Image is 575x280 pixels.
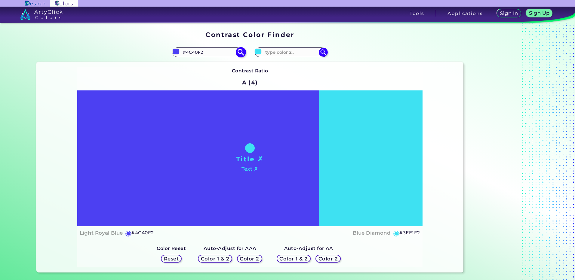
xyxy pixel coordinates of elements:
h5: Color 1 & 2 [281,257,306,261]
img: icon search [319,48,328,57]
h5: Color 1 & 2 [202,257,228,261]
strong: Auto-Adjust for AA [284,245,333,251]
h5: Reset [165,257,178,261]
strong: Auto-Adjust for AAA [204,245,257,251]
h2: A (4) [239,76,261,89]
h3: Applications [447,11,483,16]
input: type color 1.. [181,48,237,56]
h5: Sign In [501,11,517,16]
img: icon search [235,47,246,58]
h4: Blue Diamond [353,229,391,237]
h1: Title ✗ [236,154,264,163]
h1: Contrast Color Finder [205,30,294,39]
h5: #3EE1F2 [399,229,420,237]
h5: #4C40F2 [131,229,154,237]
h5: ◉ [125,230,132,237]
input: type color 2.. [263,48,319,56]
h4: Light Royal Blue [80,229,123,237]
h5: ◉ [393,230,400,237]
img: logo_artyclick_colors_white.svg [20,9,63,20]
h5: Sign Up [530,11,549,15]
a: Sign In [498,10,520,17]
h3: Tools [410,11,424,16]
strong: Color Reset [157,245,186,251]
strong: Contrast Ratio [232,68,268,74]
h5: Color 2 [241,257,258,261]
h4: Text ✗ [241,165,258,173]
img: ArtyClick Design logo [25,1,45,6]
a: Sign Up [527,10,551,17]
h5: Color 2 [319,257,337,261]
